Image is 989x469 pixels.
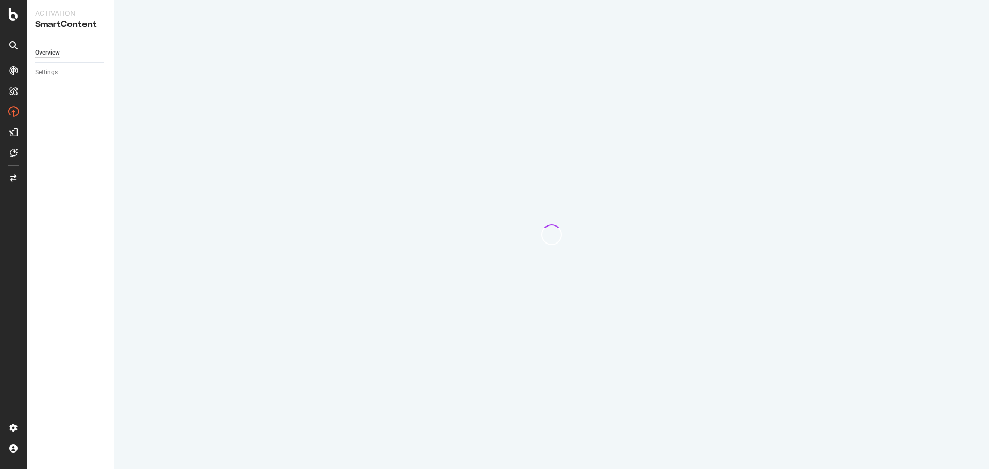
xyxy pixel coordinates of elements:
a: Overview [35,47,107,58]
div: Overview [35,47,60,58]
div: SmartContent [35,19,106,30]
a: Settings [35,67,107,78]
div: Activation [35,8,106,19]
div: Settings [35,67,58,78]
